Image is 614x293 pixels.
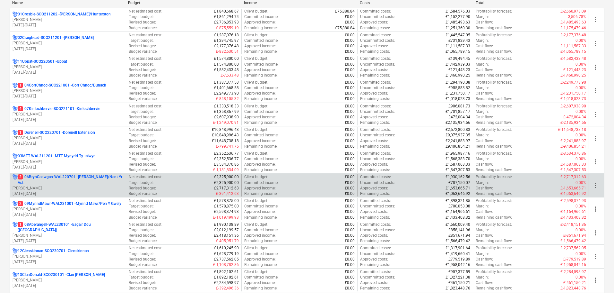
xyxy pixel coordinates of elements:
[360,14,395,20] p: Uncommitted costs :
[476,56,512,61] p: Profitability forecast :
[13,35,123,51] div: 02Craighead-SCO211201 -[PERSON_NAME][PERSON_NAME][DATE]-[DATE]
[244,1,355,5] div: Income
[560,96,586,102] p: £-1,018,023.73
[18,272,105,278] p: 13ClanDonald-SCO230101 - Clan [PERSON_NAME]
[560,32,586,38] p: £-2,177,376.48
[13,233,123,238] p: [PERSON_NAME]
[476,109,489,114] p: Margin :
[212,138,239,144] p: £11,648,738.18
[345,56,355,61] p: £0.00
[560,138,586,144] p: £-2,241,883.97
[575,62,586,67] p: 0.00%
[18,201,23,206] span: 2
[476,96,512,102] p: Remaining cashflow :
[445,109,470,114] p: £1,701,857.17
[360,67,388,73] p: Approved costs :
[560,104,586,109] p: £-2,607,938.90
[13,83,123,99] div: 104CorrChnoc-SCO221001 -Corr Chnoc/Dunach[PERSON_NAME][DATE]-[DATE]
[345,120,355,125] p: £0.00
[18,222,23,227] span: 1
[129,162,156,167] p: Revised budget :
[13,94,123,99] p: [DATE] - [DATE]
[18,130,95,135] p: Dorenell-SCO220701 - Dorenell Extension
[476,38,489,43] p: Margin :
[476,120,512,125] p: Remaining cashflow :
[360,162,388,167] p: Approved costs :
[360,151,391,156] p: Committed costs :
[575,85,586,91] p: 0.00%
[360,80,391,85] p: Committed costs :
[129,80,162,85] p: Net estimated cost :
[214,91,239,96] p: £2,249,773.90
[445,25,470,31] p: £1,251,360.30
[445,80,470,85] p: £1,294,190.08
[445,162,470,167] p: £1,687,063.33
[129,73,158,78] p: Budget variance :
[345,138,355,144] p: £0.00
[592,229,599,237] span: more_vert
[560,56,586,61] p: £-1,582,433.48
[12,1,123,5] div: Name
[360,62,395,67] p: Uncommitted costs :
[360,20,388,25] p: Approved costs :
[335,9,355,14] p: £75,880.84
[476,114,493,120] p: Cashflow :
[560,49,586,54] p: £-1,065,789.15
[13,130,123,146] div: 1Dorenell-SCO220701 -Dorenell Extension[PERSON_NAME][DATE]-[DATE]
[13,41,123,46] p: [PERSON_NAME]
[244,49,278,54] p: Remaining income :
[445,91,470,96] p: £1,231,750.17
[13,174,18,185] div: Project has multi currencies enabled
[360,96,390,102] p: Remaining costs :
[13,248,123,265] div: 12Glenskinnan-SCO230701 -Glenskinnan[PERSON_NAME][DATE]-[DATE]
[360,127,391,133] p: Committed costs :
[244,109,279,114] p: Committed income :
[360,133,395,138] p: Uncommitted costs :
[575,109,586,114] p: 0.00%
[129,156,154,162] p: Target budget :
[18,106,23,111] span: 4
[13,59,18,64] div: Project has multi currencies enabled
[13,159,123,165] p: [PERSON_NAME]
[18,174,23,179] span: 2
[476,85,489,91] p: Margin :
[13,135,123,141] p: [PERSON_NAME]
[560,91,586,96] p: £-1,231,750.17
[13,272,123,288] div: 13ClanDonald-SCO230101 -Clan [PERSON_NAME][PERSON_NAME][DATE]-[DATE]
[129,104,162,109] p: Net estimated cost :
[360,109,395,114] p: Uncommitted costs :
[345,38,355,43] p: £0.00
[360,91,388,96] p: Approved costs :
[221,73,239,78] p: £-7,633.48
[592,158,599,166] span: more_vert
[476,138,493,144] p: Cashflow :
[214,162,239,167] p: £3,534,370.86
[216,96,239,102] p: £-848,105.32
[360,9,391,14] p: Committed costs :
[13,272,18,278] div: Project has multi currencies enabled
[360,114,388,120] p: Approved costs :
[214,62,239,67] p: £1,574,800.00
[360,1,471,5] div: Costs
[558,127,586,133] p: £-11,648,738.18
[448,104,470,109] p: £906,081.73
[214,9,239,14] p: £1,840,668.67
[360,32,391,38] p: Committed costs :
[244,80,268,85] p: Client budget :
[445,127,470,133] p: £2,572,800.83
[345,43,355,49] p: £0.00
[212,133,239,138] p: £10,848,996.43
[13,174,123,197] div: 206BrynCadwgan-WAL220701 -[PERSON_NAME]/Nant Yr Ast[PERSON_NAME][DATE]-[DATE]
[345,67,355,73] p: £0.00
[214,85,239,91] p: £1,401,668.58
[476,156,489,162] p: Margin :
[13,17,123,23] p: [PERSON_NAME]
[13,106,123,123] div: 407Kinlochbervie-SCO221101 -Kinlochbervie[PERSON_NAME][DATE]-[DATE]
[129,127,162,133] p: Net estimated cost :
[13,206,123,212] p: [PERSON_NAME]
[244,43,276,49] p: Approved income :
[360,138,388,144] p: Approved costs :
[345,91,355,96] p: £0.00
[18,83,23,88] span: 1
[445,96,470,102] p: £1,018,023.73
